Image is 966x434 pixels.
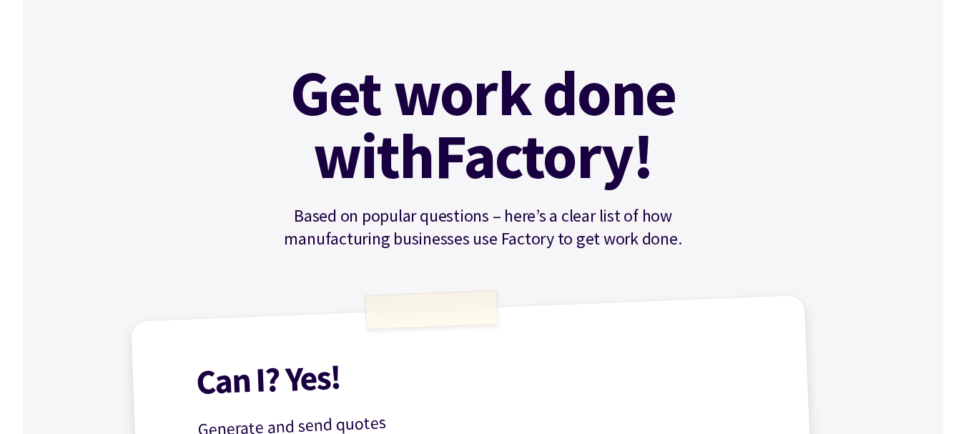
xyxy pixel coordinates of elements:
h1: Get work done with [269,61,698,187]
h1: Can I? Yes! [195,342,767,399]
iframe: Chat Widget [894,365,966,434]
p: Based on popular questions – here’s a clear list of how manufacturing businesses use Factory to g... [242,204,725,250]
mark: Factory! [434,124,654,187]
